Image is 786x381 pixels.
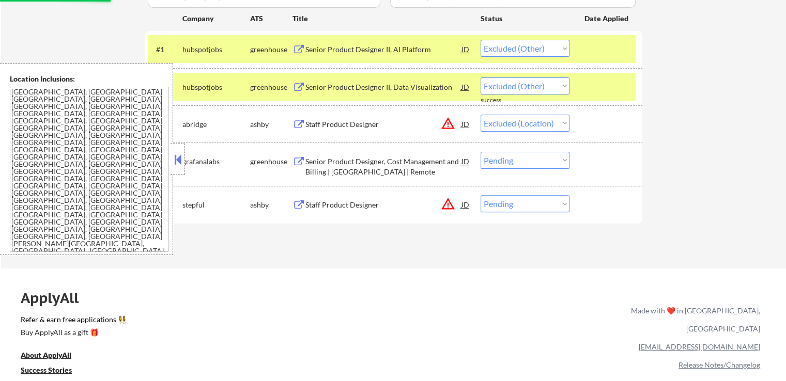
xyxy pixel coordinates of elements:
[21,350,86,362] a: About ApplyAll
[584,13,630,24] div: Date Applied
[305,119,461,130] div: Staff Product Designer
[441,116,455,131] button: warning_amber
[182,156,250,167] div: grafanalabs
[481,96,522,105] div: success
[627,301,760,338] div: Made with ❤️ in [GEOGRAPHIC_DATA], [GEOGRAPHIC_DATA]
[156,44,174,55] div: #1
[305,44,461,55] div: Senior Product Designer II, AI Platform
[250,44,292,55] div: greenhouse
[182,200,250,210] div: stepful
[21,289,90,307] div: ApplyAll
[460,152,471,170] div: JD
[679,360,760,369] a: Release Notes/Changelog
[305,156,461,177] div: Senior Product Designer, Cost Management and Billing | [GEOGRAPHIC_DATA] | Remote
[460,195,471,214] div: JD
[305,82,461,92] div: Senior Product Designer II, Data Visualization
[292,13,471,24] div: Title
[460,115,471,133] div: JD
[250,82,292,92] div: greenhouse
[21,327,124,340] a: Buy ApplyAll as a gift 🎁
[460,77,471,96] div: JD
[305,200,461,210] div: Staff Product Designer
[182,119,250,130] div: abridge
[21,316,415,327] a: Refer & earn free applications 👯‍♀️
[10,74,169,84] div: Location Inclusions:
[250,156,292,167] div: greenhouse
[639,342,760,351] a: [EMAIL_ADDRESS][DOMAIN_NAME]
[21,351,71,359] u: About ApplyAll
[21,364,86,377] a: Success Stories
[21,329,124,336] div: Buy ApplyAll as a gift 🎁
[460,40,471,58] div: JD
[441,197,455,211] button: warning_amber
[21,366,72,374] u: Success Stories
[182,13,250,24] div: Company
[250,119,292,130] div: ashby
[182,44,250,55] div: hubspotjobs
[250,13,292,24] div: ATS
[250,200,292,210] div: ashby
[481,9,569,27] div: Status
[182,82,250,92] div: hubspotjobs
